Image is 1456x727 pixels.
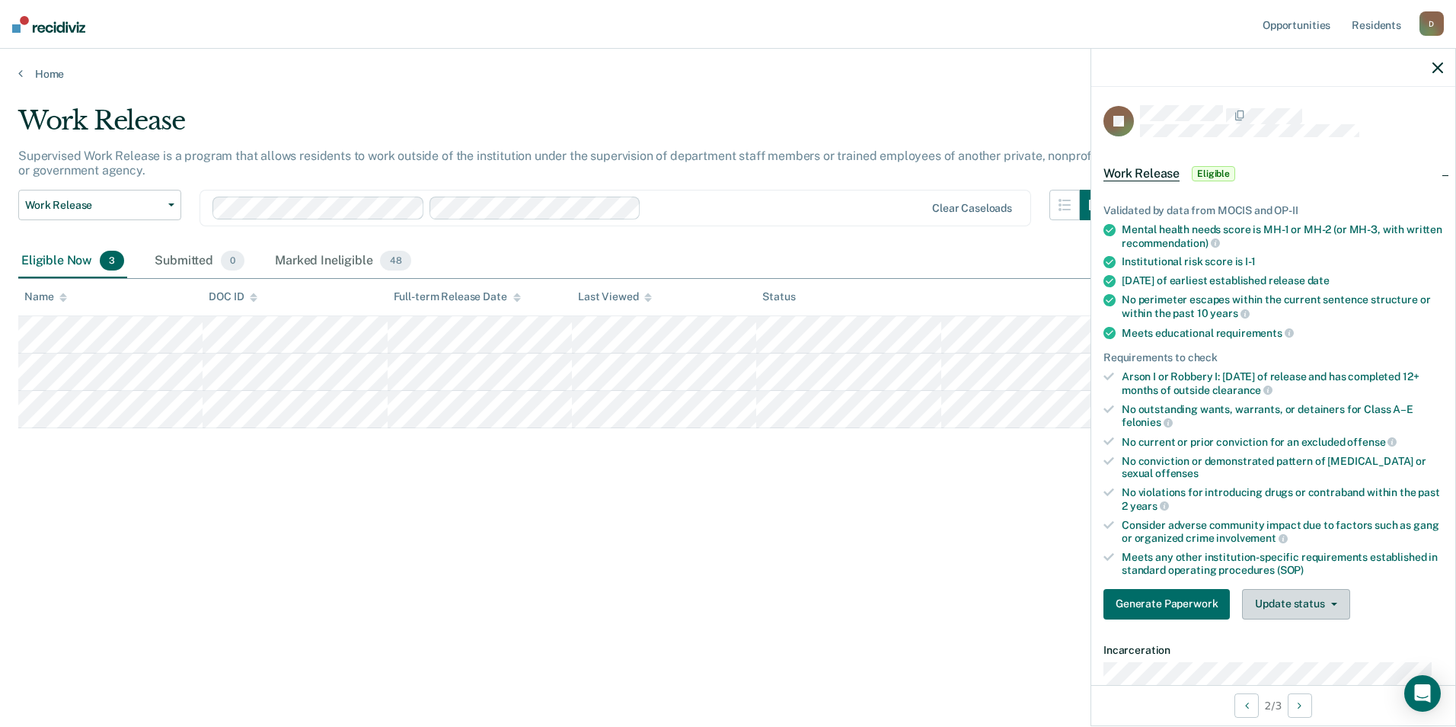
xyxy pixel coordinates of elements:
[1122,519,1443,545] div: Consider adverse community impact due to factors such as gang or organized crime
[1404,675,1441,712] div: Open Intercom Messenger
[1216,327,1294,339] span: requirements
[1122,274,1443,287] div: [DATE] of earliest established release
[18,67,1438,81] a: Home
[1122,435,1443,449] div: No current or prior conviction for an excluded
[1288,693,1312,718] button: Next Opportunity
[1245,255,1256,267] span: I-1
[1122,370,1443,396] div: Arson I or Robbery I: [DATE] of release and has completed 12+ months of outside
[272,245,413,278] div: Marked Ineligible
[1308,274,1330,287] span: date
[1122,455,1443,481] div: No conviction or demonstrated pattern of [MEDICAL_DATA] or sexual
[1122,223,1443,249] div: Mental health needs score is MH-1 or MH-2 (or MH-3, with written
[1122,293,1443,319] div: No perimeter escapes within the current sentence structure or within the past 10
[1192,166,1235,181] span: Eligible
[1122,237,1220,249] span: recommendation)
[1122,416,1173,428] span: felonies
[1122,403,1443,429] div: No outstanding wants, warrants, or detainers for Class A–E
[1122,551,1443,577] div: Meets any other institution-specific requirements established in standard operating procedures
[24,290,67,303] div: Name
[1234,693,1259,718] button: Previous Opportunity
[18,105,1110,149] div: Work Release
[394,290,521,303] div: Full-term Release Date
[1103,589,1230,620] button: Generate Paperwork
[1216,532,1287,544] span: involvement
[1277,564,1304,576] span: (SOP)
[1091,149,1455,198] div: Work ReleaseEligible
[1103,351,1443,364] div: Requirements to check
[1419,11,1444,36] div: D
[1103,166,1180,181] span: Work Release
[1091,685,1455,725] div: 2 / 3
[762,290,795,303] div: Status
[1130,500,1169,512] span: years
[1210,307,1249,319] span: years
[1212,384,1273,396] span: clearance
[152,245,247,278] div: Submitted
[18,245,127,278] div: Eligible Now
[1103,644,1443,657] dt: Incarceration
[932,202,1012,215] div: Clear caseloads
[1122,255,1443,268] div: Institutional risk score is
[1122,486,1443,512] div: No violations for introducing drugs or contraband within the past 2
[18,149,1102,178] p: Supervised Work Release is a program that allows residents to work outside of the institution und...
[209,290,257,303] div: DOC ID
[1347,436,1397,448] span: offense
[380,251,410,271] span: 48
[100,251,124,271] span: 3
[221,251,244,271] span: 0
[25,199,162,212] span: Work Release
[1103,204,1443,217] div: Validated by data from MOCIS and OP-II
[1242,589,1349,620] button: Update status
[1155,467,1199,479] span: offenses
[1122,326,1443,340] div: Meets educational
[12,16,85,33] img: Recidiviz
[578,290,652,303] div: Last Viewed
